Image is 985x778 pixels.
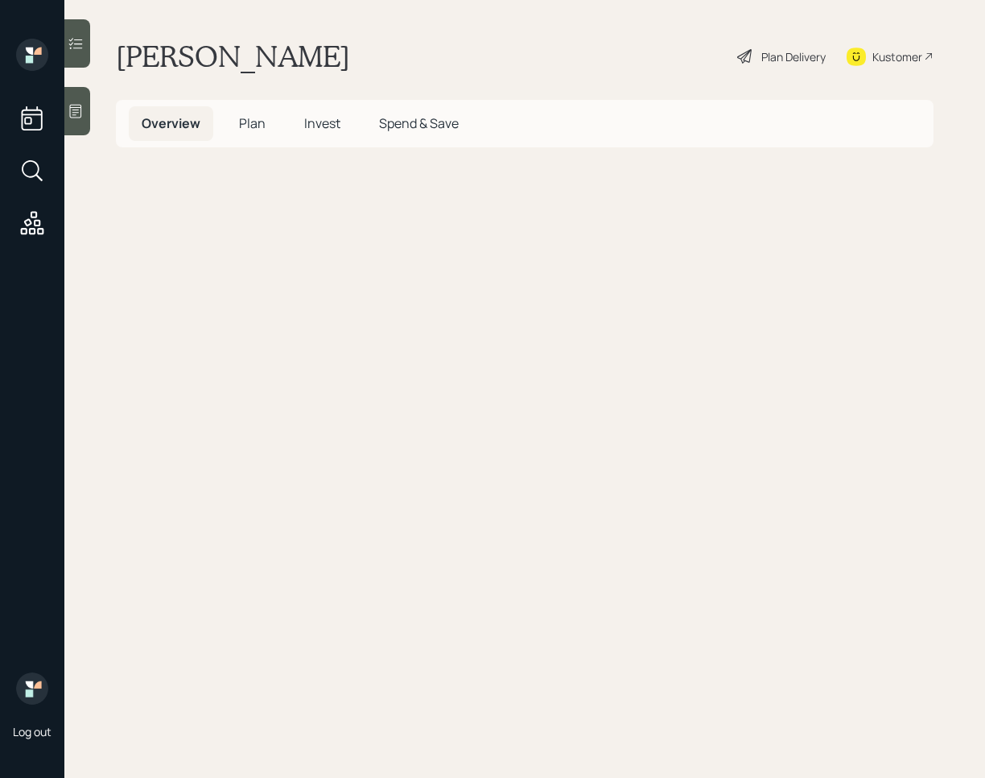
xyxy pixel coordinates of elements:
span: Overview [142,114,200,132]
div: Plan Delivery [761,48,826,65]
img: retirable_logo.png [16,672,48,705]
div: Kustomer [872,48,922,65]
div: Log out [13,724,52,739]
span: Invest [304,114,340,132]
h1: [PERSON_NAME] [116,39,350,74]
span: Spend & Save [379,114,459,132]
span: Plan [239,114,266,132]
